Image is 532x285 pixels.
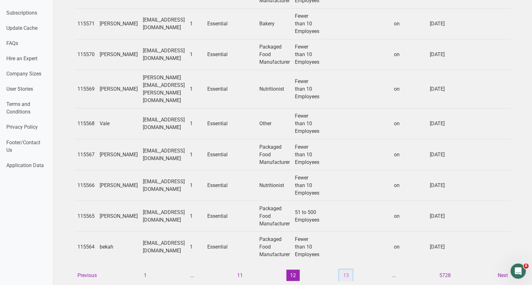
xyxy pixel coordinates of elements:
[140,170,187,200] td: [EMAIL_ADDRESS][DOMAIN_NAME]
[427,108,454,139] td: [DATE]
[427,200,454,231] td: [DATE]
[523,263,529,269] span: 8
[257,8,292,39] td: Bakery
[140,139,187,170] td: [EMAIL_ADDRESS][DOMAIN_NAME]
[391,39,427,70] td: on
[97,200,140,231] td: [PERSON_NAME]
[286,269,300,281] button: 12
[97,231,140,262] td: bekah
[75,70,97,108] td: 115569
[205,39,231,70] td: Essential
[205,108,231,139] td: Essential
[510,263,526,279] iframe: Intercom live chat
[75,8,97,39] td: 115571
[97,8,140,39] td: [PERSON_NAME]
[292,39,322,70] td: Fewer than 10 Employees
[140,8,187,39] td: [EMAIL_ADDRESS][DOMAIN_NAME]
[140,70,187,108] td: [PERSON_NAME][EMAIL_ADDRESS][PERSON_NAME][DOMAIN_NAME]
[75,108,97,139] td: 115568
[292,108,322,139] td: Fewer than 10 Employees
[257,200,292,231] td: Packaged Food Manufacturer
[427,70,454,108] td: [DATE]
[75,39,97,70] td: 115570
[233,269,247,281] button: 11
[205,70,231,108] td: Essential
[292,200,322,231] td: 51 to 500 Employees
[140,231,187,262] td: [EMAIL_ADDRESS][DOMAIN_NAME]
[187,139,205,170] td: 1
[97,170,140,200] td: [PERSON_NAME]
[257,108,292,139] td: Other
[391,70,427,108] td: on
[391,200,427,231] td: on
[205,139,231,170] td: Essential
[292,170,322,200] td: Fewer than 10 Employees
[391,108,427,139] td: on
[494,269,512,281] button: Next
[257,39,292,70] td: Packaged Food Manufacturer
[392,271,396,279] li: ...
[257,231,292,262] td: Packaged Food Manufacturer
[257,170,292,200] td: Nutritionist
[140,108,187,139] td: [EMAIL_ADDRESS][DOMAIN_NAME]
[187,70,205,108] td: 1
[339,269,352,281] button: 13
[292,231,322,262] td: Fewer than 10 Employees
[257,139,292,170] td: Packaged Food Manufacturer
[427,139,454,170] td: [DATE]
[140,200,187,231] td: [EMAIL_ADDRESS][DOMAIN_NAME]
[97,139,140,170] td: [PERSON_NAME]
[292,8,322,39] td: Fewer than 10 Employees
[292,139,322,170] td: Fewer than 10 Employees
[391,139,427,170] td: on
[97,108,140,139] td: Vale
[187,200,205,231] td: 1
[140,39,187,70] td: [EMAIL_ADDRESS][DOMAIN_NAME]
[427,39,454,70] td: [DATE]
[427,231,454,262] td: [DATE]
[427,170,454,200] td: [DATE]
[75,170,97,200] td: 115566
[435,269,454,281] button: 5728
[391,170,427,200] td: on
[97,39,140,70] td: [PERSON_NAME]
[427,8,454,39] td: [DATE]
[187,170,205,200] td: 1
[187,231,205,262] td: 1
[391,231,427,262] td: on
[187,39,205,70] td: 1
[187,8,205,39] td: 1
[205,231,231,262] td: Essential
[205,200,231,231] td: Essential
[391,8,427,39] td: on
[97,70,140,108] td: [PERSON_NAME]
[190,271,194,279] li: ...
[205,8,231,39] td: Essential
[205,170,231,200] td: Essential
[140,269,150,281] button: 1
[257,70,292,108] td: Nutritionist
[75,139,97,170] td: 115567
[292,70,322,108] td: Fewer than 10 Employees
[187,108,205,139] td: 1
[75,269,510,281] div: Page navigation example
[74,269,101,281] button: Previous
[75,231,97,262] td: 115564
[75,200,97,231] td: 115565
